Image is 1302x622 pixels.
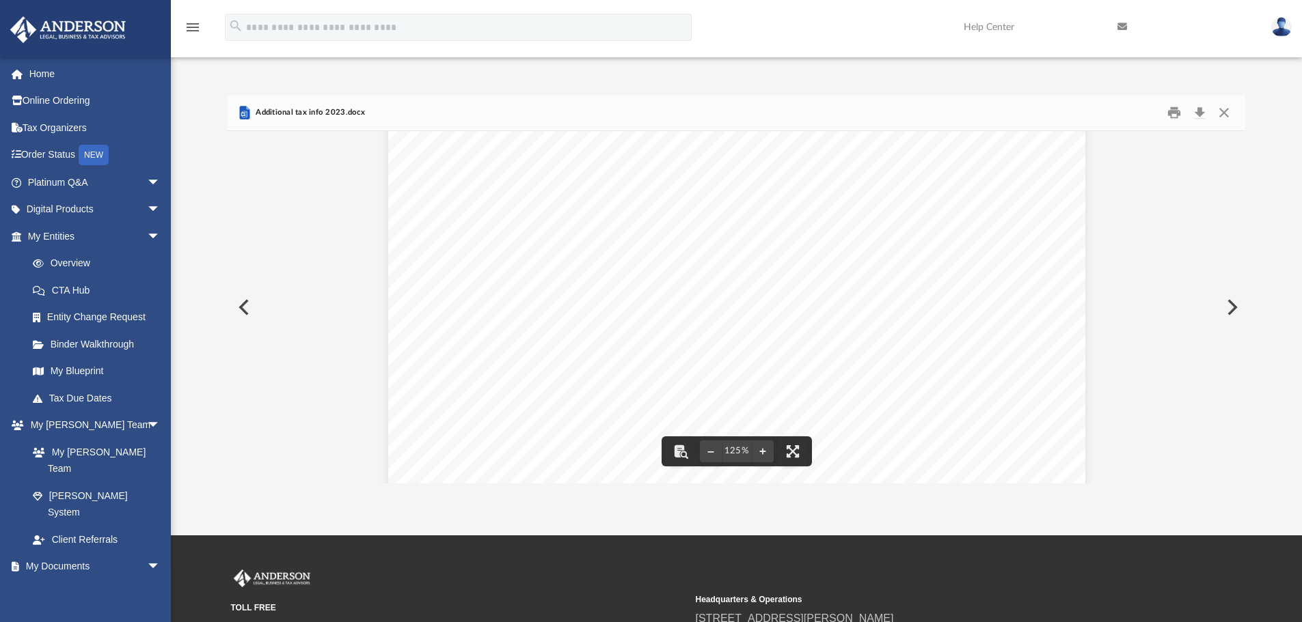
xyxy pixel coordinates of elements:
span: Real Estate Taxes [470,234,556,246]
button: Previous File [228,288,258,326]
a: My [PERSON_NAME] Teamarrow_drop_down [10,412,174,439]
img: User Pic [1271,17,1292,37]
span: arrow_drop_down [147,412,174,440]
div: Preview [228,95,1246,483]
a: Overview [19,250,181,277]
span: Insurance [470,259,519,271]
span: Area used: 10 x 12 sq feet [470,182,601,195]
a: Tax Due Dates [19,384,181,412]
span: Cell Phone bill (Forgot to include with Turo expenses) [470,412,740,425]
span: Electricity [511,310,561,322]
img: Anderson Advisors Platinum Portal [6,16,130,43]
span: $1102 [535,336,568,348]
img: Anderson Advisors Platinum Portal [231,569,313,587]
a: Home [10,60,181,87]
span: Total Area of the home: 1815 sq feet [470,156,655,169]
a: Digital Productsarrow_drop_down [10,196,181,223]
small: Headquarters & Operations [696,593,1151,606]
span: $2702 [567,310,599,322]
span: Additional tax info 2023.docx [253,107,365,119]
span: arrow_drop_down [147,169,174,197]
a: My Blueprint [19,358,174,385]
span: $971 [742,412,768,425]
i: search [228,18,243,33]
span: Gas [511,336,530,348]
i: menu [185,19,201,36]
div: File preview [228,131,1246,483]
small: TOLL FREE [231,602,686,614]
button: Close [1212,102,1236,124]
span: Mortgage Interest [470,208,562,220]
div: Document Viewer [228,131,1246,483]
a: Entity Change Request [19,304,181,331]
button: Print [1161,102,1188,124]
a: My Documentsarrow_drop_down [10,553,174,580]
a: Binder Walkthrough [19,330,181,358]
span: $1303 [545,361,577,373]
span: Actual bill $4848 yr [780,412,878,425]
a: My Entitiesarrow_drop_down [10,223,181,250]
span: arrow_drop_down [147,223,174,251]
a: Platinum Q&Aarrow_drop_down [10,169,181,196]
button: Next File [1216,288,1246,326]
button: Download [1187,102,1212,124]
a: menu [185,26,201,36]
a: [PERSON_NAME] System [19,482,174,526]
span: $1310 [525,259,557,271]
button: Zoom in [752,436,774,466]
a: Online Ordering [10,87,181,115]
span: $947 [567,234,592,246]
button: Toggle findbar [666,436,696,466]
button: Zoom out [700,436,722,466]
div: NEW [79,145,109,165]
span: arrow_drop_down [147,553,174,581]
span: Utilities [470,285,509,297]
a: CTA Hub [19,277,181,304]
button: Enter fullscreen [778,436,808,466]
div: Current zoom level [722,447,752,455]
span: $6536 [570,208,602,220]
a: Tax Organizers [10,114,181,141]
a: My [PERSON_NAME] Team [19,438,167,482]
a: Order StatusNEW [10,141,181,169]
span: – [771,412,778,425]
span: Water [511,361,543,373]
a: Client Referrals [19,526,174,553]
span: arrow_drop_down [147,196,174,224]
